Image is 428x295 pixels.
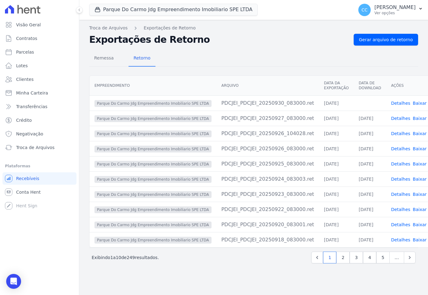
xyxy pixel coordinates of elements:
[94,176,212,183] span: Parque Do Carmo Jdg Empreendimento Imobiliario SPE LTDA
[2,114,76,126] a: Crédito
[2,73,76,86] a: Clientes
[350,252,363,263] a: 3
[319,76,354,96] th: Data da Exportação
[110,255,113,260] span: 1
[130,52,154,64] span: Retorno
[94,206,212,213] span: Parque Do Carmo Jdg Empreendimento Imobiliario SPE LTDA
[391,116,410,121] a: Detalhes
[16,76,33,82] span: Clientes
[319,156,354,171] td: [DATE]
[319,232,354,247] td: [DATE]
[6,274,21,289] div: Open Intercom Messenger
[92,254,159,261] p: Exibindo a de resultados.
[221,115,314,122] div: PDCJEI_PDCJEI_20250927_083000.ret
[127,255,135,260] span: 249
[361,8,368,12] span: CC
[2,100,76,113] a: Transferências
[2,172,76,185] a: Recebíveis
[323,252,336,263] a: 1
[221,236,314,244] div: PDCJEI_PDCJEI_20250918_083000.ret
[404,252,416,263] a: Next
[391,161,410,166] a: Detalhes
[319,141,354,156] td: [DATE]
[354,111,386,126] td: [DATE]
[336,252,350,263] a: 2
[319,187,354,202] td: [DATE]
[216,76,319,96] th: Arquivo
[354,217,386,232] td: [DATE]
[94,161,212,168] span: Parque Do Carmo Jdg Empreendimento Imobiliario SPE LTDA
[221,130,314,137] div: PDCJEI_PDCJEI_20250926_104028.ret
[2,59,76,72] a: Lotes
[94,222,212,228] span: Parque Do Carmo Jdg Empreendimento Imobiliario SPE LTDA
[221,145,314,152] div: PDCJEI_PDCJEI_20250926_083000.ret
[16,175,39,182] span: Recebíveis
[16,90,48,96] span: Minha Carteira
[319,95,354,111] td: [DATE]
[391,146,410,151] a: Detalhes
[5,162,74,170] div: Plataformas
[2,186,76,198] a: Conta Hent
[94,130,212,137] span: Parque Do Carmo Jdg Empreendimento Imobiliario SPE LTDA
[94,115,212,122] span: Parque Do Carmo Jdg Empreendimento Imobiliario SPE LTDA
[319,126,354,141] td: [DATE]
[319,202,354,217] td: [DATE]
[354,232,386,247] td: [DATE]
[2,128,76,140] a: Negativação
[391,192,410,197] a: Detalhes
[16,117,32,123] span: Crédito
[16,131,43,137] span: Negativação
[90,76,216,96] th: Empreendimento
[391,131,410,136] a: Detalhes
[2,141,76,154] a: Troca de Arquivos
[374,11,416,15] p: Ver opções
[89,4,258,15] button: Parque Do Carmo Jdg Empreendimento Imobiliario SPE LTDA
[2,46,76,58] a: Parcelas
[221,206,314,213] div: PDCJEI_PDCJEI_20250922_083000.ret
[221,160,314,168] div: PDCJEI_PDCJEI_20250925_083000.ret
[391,222,410,227] a: Detalhes
[16,103,47,110] span: Transferências
[16,63,28,69] span: Lotes
[354,141,386,156] td: [DATE]
[90,52,117,64] span: Remessa
[16,189,41,195] span: Conta Hent
[94,191,212,198] span: Parque Do Carmo Jdg Empreendimento Imobiliario SPE LTDA
[391,101,410,106] a: Detalhes
[2,32,76,45] a: Contratos
[391,237,410,242] a: Detalhes
[94,237,212,244] span: Parque Do Carmo Jdg Empreendimento Imobiliario SPE LTDA
[89,51,155,67] nav: Tab selector
[2,19,76,31] a: Visão Geral
[354,171,386,187] td: [DATE]
[319,217,354,232] td: [DATE]
[129,51,155,67] a: Retorno
[16,35,37,42] span: Contratos
[353,1,428,19] button: CC [PERSON_NAME] Ver opções
[94,146,212,152] span: Parque Do Carmo Jdg Empreendimento Imobiliario SPE LTDA
[16,144,55,151] span: Troca de Arquivos
[354,156,386,171] td: [DATE]
[374,4,416,11] p: [PERSON_NAME]
[354,202,386,217] td: [DATE]
[94,100,212,107] span: Parque Do Carmo Jdg Empreendimento Imobiliario SPE LTDA
[359,37,413,43] span: Gerar arquivo de retorno
[363,252,376,263] a: 4
[89,25,128,31] a: Troca de Arquivos
[354,34,418,46] a: Gerar arquivo de retorno
[354,187,386,202] td: [DATE]
[116,255,121,260] span: 10
[16,22,41,28] span: Visão Geral
[89,51,119,67] a: Remessa
[376,252,390,263] a: 5
[221,99,314,107] div: PDCJEI_PDCJEI_20250930_083000.ret
[221,191,314,198] div: PDCJEI_PDCJEI_20250923_083000.ret
[89,25,418,31] nav: Breadcrumb
[89,34,349,45] h2: Exportações de Retorno
[391,207,410,212] a: Detalhes
[2,87,76,99] a: Minha Carteira
[221,175,314,183] div: PDCJEI_PDCJEI_20250924_083003.ret
[391,177,410,182] a: Detalhes
[354,76,386,96] th: Data de Download
[221,221,314,228] div: PDCJEI_PDCJEI_20250920_083001.ret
